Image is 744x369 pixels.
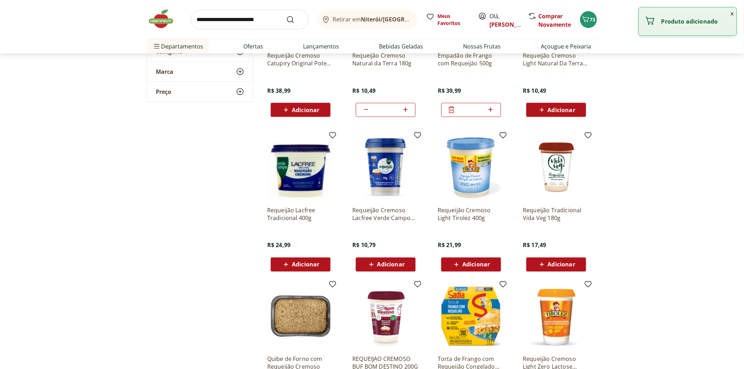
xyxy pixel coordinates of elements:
[590,16,596,23] span: 73
[243,42,263,51] a: Ofertas
[580,11,597,28] button: Carrinho
[437,13,470,27] span: Meus Favoritos
[438,134,505,201] img: Requeijão Cremoso Light Tirolez 400g
[462,262,490,267] span: Adicionar
[333,16,411,22] span: Retirar em
[489,21,535,28] a: [PERSON_NAME]
[523,206,590,222] a: Requeijão Tradicional Vida Veg 180g
[267,52,334,67] a: Requeijão Cremoso Catupiry Original Pote 410G
[147,82,253,101] button: Preço
[523,283,590,350] img: Requeijão Cremoso Light Zero Lactose Tirolez 200g
[526,103,586,117] button: Adicionar
[352,206,419,222] a: Requeijão Cremoso Lacfree Verde Campo 180g
[191,10,309,30] input: search
[153,38,203,55] span: Departamentos
[286,15,303,24] button: Submit Search
[352,283,419,350] img: REQUEIJAO CREMOSO BUF BOM DESTINO 200G
[463,42,501,51] a: Nossas Frutas
[147,61,253,81] button: Marca
[156,68,173,75] span: Marca
[361,15,441,23] b: Niterói/[GEOGRAPHIC_DATA]
[271,258,331,272] button: Adicionar
[156,88,171,95] span: Preço
[438,283,505,350] img: Torta de Frango com Requeijão Congelado Sadia 500g
[526,258,586,272] button: Adicionar
[292,262,319,267] span: Adicionar
[538,12,571,28] a: Comprar Novamente
[489,12,521,29] span: Olá,
[147,8,182,30] img: Hortifruti
[317,10,418,30] button: Retirar emNiterói/[GEOGRAPHIC_DATA]
[267,87,290,95] span: R$ 38,99
[523,241,546,249] span: R$ 17,49
[303,42,339,51] a: Lançamentos
[728,7,737,19] button: Fechar notificação
[661,18,731,25] p: Produto adicionado
[541,42,591,51] a: Açougue e Peixaria
[438,87,461,95] span: R$ 39,99
[352,134,419,201] img: Requeijão Cremoso Lacfree Verde Campo 180g
[379,42,423,51] a: Bebidas Geladas
[523,52,590,67] a: Requeijão Cremoso Light Natural Da Terra 180g
[267,241,290,249] span: R$ 24,99
[271,103,331,117] button: Adicionar
[267,206,334,222] a: Requeijão Lacfree Tradicional 400g
[352,241,376,249] span: R$ 10,79
[356,258,416,272] button: Adicionar
[523,87,546,95] span: R$ 10,49
[438,241,461,249] span: R$ 21,99
[426,13,470,27] a: Meus Favoritos
[267,283,334,350] img: Quibe de Forno com Requeijão Cremoso
[352,87,376,95] span: R$ 10,49
[377,262,405,267] span: Adicionar
[441,258,501,272] button: Adicionar
[548,262,575,267] span: Adicionar
[548,107,575,113] span: Adicionar
[438,206,505,222] a: Requeijão Cremoso Light Tirolez 400g
[523,134,590,201] img: Requeijão Tradicional Vida Veg 180g
[153,38,161,55] button: Menu
[352,52,419,67] a: Requeijão Cremoso Natural da Terra 180g
[438,52,505,67] a: Empadão de Frango com Requeijão 500g
[267,134,334,201] img: Requeijão Lacfree Tradicional 400g
[292,107,319,113] span: Adicionar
